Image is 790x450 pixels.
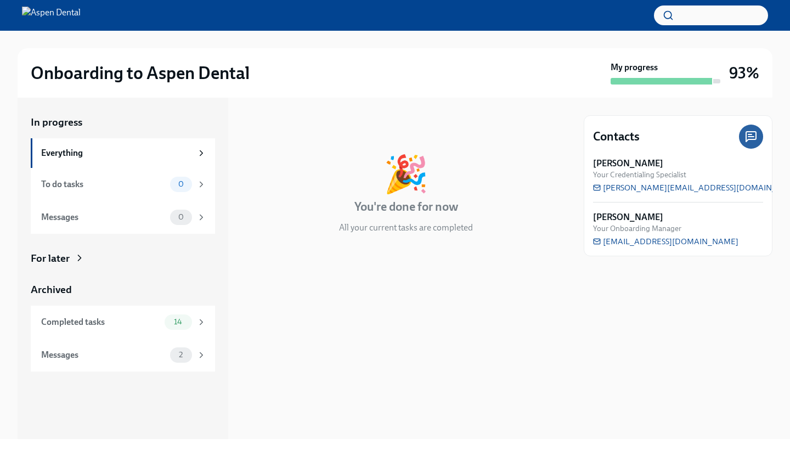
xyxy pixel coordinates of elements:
h2: Onboarding to Aspen Dental [31,62,250,84]
div: Messages [41,211,166,223]
a: Archived [31,283,215,297]
strong: [PERSON_NAME] [593,211,663,223]
span: Your Credentialing Specialist [593,170,686,180]
h4: You're done for now [354,199,458,215]
div: In progress [241,115,293,130]
p: All your current tasks are completed [339,222,473,234]
a: [EMAIL_ADDRESS][DOMAIN_NAME] [593,236,738,247]
a: Everything [31,138,215,168]
a: Completed tasks14 [31,306,215,339]
div: Messages [41,349,166,361]
a: Messages2 [31,339,215,372]
a: To do tasks0 [31,168,215,201]
h4: Contacts [593,128,640,145]
div: To do tasks [41,178,166,190]
span: 14 [167,318,189,326]
img: Aspen Dental [22,7,81,24]
strong: My progress [611,61,658,74]
span: Your Onboarding Manager [593,223,681,234]
a: Messages0 [31,201,215,234]
a: For later [31,251,215,266]
div: For later [31,251,70,266]
h3: 93% [729,63,759,83]
strong: [PERSON_NAME] [593,157,663,170]
span: 0 [172,213,190,221]
a: In progress [31,115,215,130]
span: 0 [172,180,190,188]
div: Everything [41,147,192,159]
div: Completed tasks [41,316,160,328]
span: 2 [172,351,189,359]
div: 🎉 [383,156,428,192]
